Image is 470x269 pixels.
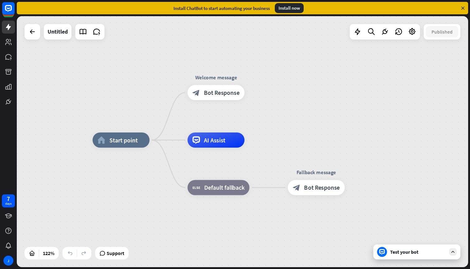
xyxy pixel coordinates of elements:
[192,89,200,96] i: block_bot_response
[293,184,300,191] i: block_bot_response
[304,184,340,191] span: Bot Response
[173,5,270,11] div: Install ChatBot to start automating your business
[41,248,56,258] div: 122%
[204,89,240,96] span: Bot Response
[204,184,245,191] span: Default fallback
[192,184,200,191] i: block_fallback
[98,136,106,144] i: home_2
[182,74,250,81] div: Welcome message
[275,3,304,13] div: Install now
[5,202,12,206] div: days
[48,24,68,39] div: Untitled
[282,169,351,176] div: Fallback message
[426,26,458,37] button: Published
[107,248,124,258] span: Support
[2,194,15,207] a: 7 days
[7,196,10,202] div: 7
[390,249,446,255] div: Test your bot
[204,136,226,144] span: AI Assist
[109,136,138,144] span: Start point
[3,256,13,266] div: J
[5,2,24,21] button: Open LiveChat chat widget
